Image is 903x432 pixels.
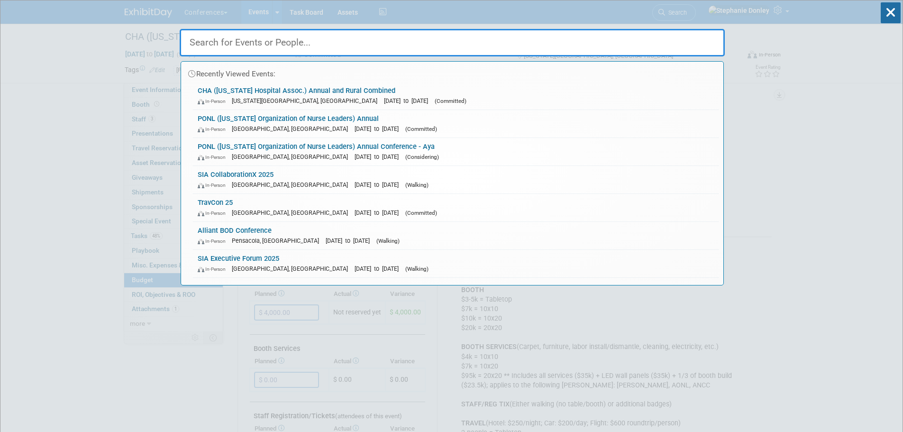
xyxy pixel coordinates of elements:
span: (Committed) [405,210,437,216]
span: [DATE] to [DATE] [384,97,433,104]
span: (Committed) [405,126,437,132]
span: In-Person [198,98,230,104]
a: CHA ([US_STATE] Hospital Assoc.) Annual and Rural Combined In-Person [US_STATE][GEOGRAPHIC_DATA],... [193,82,719,110]
span: [GEOGRAPHIC_DATA], [GEOGRAPHIC_DATA] [232,153,353,160]
span: [DATE] to [DATE] [355,181,403,188]
a: PONL ([US_STATE] Organization of Nurse Leaders) Annual In-Person [GEOGRAPHIC_DATA], [GEOGRAPHIC_D... [193,110,719,138]
span: [DATE] to [DATE] [355,153,403,160]
span: [GEOGRAPHIC_DATA], [GEOGRAPHIC_DATA] [232,181,353,188]
span: In-Person [198,126,230,132]
span: In-Person [198,154,230,160]
span: In-Person [198,210,230,216]
div: Recently Viewed Events: [186,62,719,82]
span: [GEOGRAPHIC_DATA], [GEOGRAPHIC_DATA] [232,125,353,132]
span: In-Person [198,182,230,188]
span: (Considering) [405,154,439,160]
span: [GEOGRAPHIC_DATA], [GEOGRAPHIC_DATA] [232,209,353,216]
a: PONL ([US_STATE] Organization of Nurse Leaders) Annual Conference - Aya In-Person [GEOGRAPHIC_DAT... [193,138,719,165]
span: [DATE] to [DATE] [326,237,374,244]
span: [DATE] to [DATE] [355,209,403,216]
a: SIA CollaborationX 2025 In-Person [GEOGRAPHIC_DATA], [GEOGRAPHIC_DATA] [DATE] to [DATE] (Walking) [193,166,719,193]
span: [GEOGRAPHIC_DATA], [GEOGRAPHIC_DATA] [232,265,353,272]
span: (Walking) [376,238,400,244]
span: Pensacola, [GEOGRAPHIC_DATA] [232,237,324,244]
span: (Walking) [405,266,429,272]
span: [DATE] to [DATE] [355,265,403,272]
a: SIA Executive Forum 2025 In-Person [GEOGRAPHIC_DATA], [GEOGRAPHIC_DATA] [DATE] to [DATE] (Walking) [193,250,719,277]
a: TravCon 25 In-Person [GEOGRAPHIC_DATA], [GEOGRAPHIC_DATA] [DATE] to [DATE] (Committed) [193,194,719,221]
span: (Committed) [435,98,466,104]
span: [US_STATE][GEOGRAPHIC_DATA], [GEOGRAPHIC_DATA] [232,97,382,104]
span: [DATE] to [DATE] [355,125,403,132]
a: Alliant BOD Conference In-Person Pensacola, [GEOGRAPHIC_DATA] [DATE] to [DATE] (Walking) [193,222,719,249]
input: Search for Events or People... [180,29,725,56]
span: In-Person [198,266,230,272]
span: In-Person [198,238,230,244]
span: (Walking) [405,182,429,188]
